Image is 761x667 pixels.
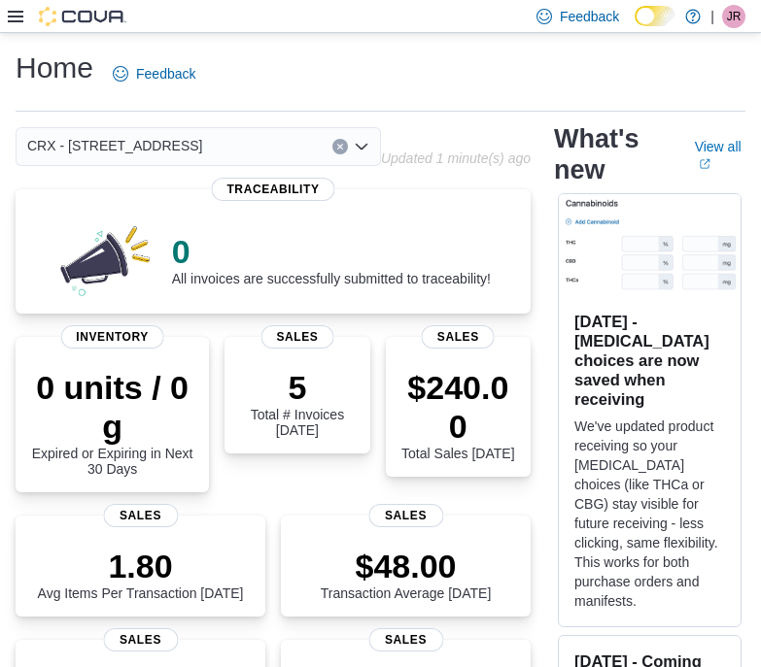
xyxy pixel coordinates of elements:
button: Open list of options [354,139,369,154]
h1: Home [16,49,93,87]
p: We've updated product receiving so your [MEDICAL_DATA] choices (like THCa or CBG) stay visible fo... [574,417,725,611]
span: Sales [422,325,495,349]
span: Inventory [60,325,164,349]
h3: [DATE] - [MEDICAL_DATA] choices are now saved when receiving [574,312,725,409]
button: Clear input [332,139,348,154]
span: JR [727,5,742,28]
span: Sales [260,325,333,349]
span: Sales [103,504,178,527]
svg: External link [699,158,710,170]
p: $48.00 [321,547,492,585]
span: Dark Mode [635,26,636,27]
a: View allExternal link [695,139,745,170]
div: Avg Items Per Transaction [DATE] [38,547,244,601]
div: Total Sales [DATE] [401,368,515,461]
div: Transaction Average [DATE] [321,547,492,601]
p: 0 [172,232,491,271]
span: Feedback [136,64,195,83]
span: Sales [368,504,443,527]
h2: What's new [554,123,672,185]
p: Updated 1 minute(s) ago [381,150,531,166]
img: 0 [55,220,156,298]
p: 0 units / 0 g [31,368,193,446]
p: | [710,5,714,28]
a: Feedback [105,54,203,93]
img: Cova [39,7,126,26]
div: Total # Invoices [DATE] [240,368,354,438]
div: All invoices are successfully submitted to traceability! [172,232,491,286]
input: Dark Mode [635,6,675,26]
div: Expired or Expiring in Next 30 Days [31,368,193,477]
span: Sales [103,628,178,651]
span: Traceability [211,178,334,201]
span: Sales [368,628,443,651]
span: CRX - [STREET_ADDRESS] [27,134,202,157]
span: Feedback [560,7,619,26]
p: 1.80 [38,547,244,585]
p: $240.00 [401,368,515,446]
p: 5 [240,368,354,407]
div: John Reitmeier [722,5,745,28]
